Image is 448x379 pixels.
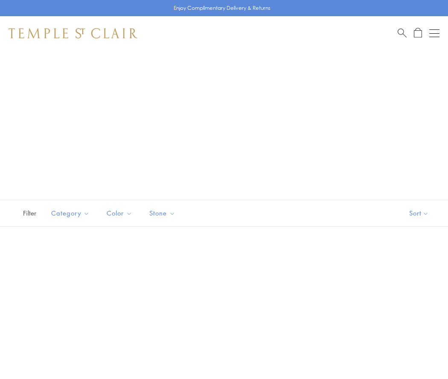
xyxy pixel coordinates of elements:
[174,4,271,12] p: Enjoy Complimentary Delivery & Returns
[9,28,137,38] img: Temple St. Clair
[429,28,439,38] button: Open navigation
[390,200,448,226] button: Show sort by
[414,28,422,38] a: Open Shopping Bag
[398,28,407,38] a: Search
[102,208,139,219] span: Color
[45,204,96,223] button: Category
[143,204,182,223] button: Stone
[100,204,139,223] button: Color
[145,208,182,219] span: Stone
[47,208,96,219] span: Category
